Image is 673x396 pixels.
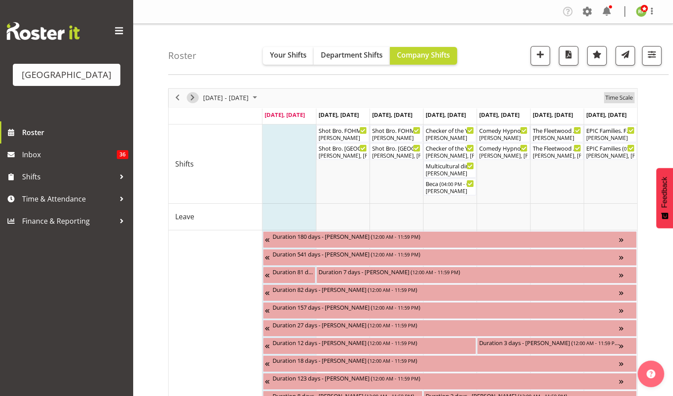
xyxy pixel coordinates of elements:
div: Shifts"s event - Checker of the Year. FOHM Shift Begin From Thursday, October 9, 2025 at 3:00:00 ... [423,125,476,142]
div: Multicultural dinner event ( ) [426,161,474,170]
span: 12:00 AM - 11:59 PM [369,286,415,293]
div: [PERSON_NAME], [PERSON_NAME], [PERSON_NAME], [PERSON_NAME], [PERSON_NAME], [PERSON_NAME] [479,152,527,160]
div: Unavailability"s event - Duration 18 days - Renée Hewitt Begin From Sunday, September 28, 2025 at... [263,355,637,372]
span: [DATE], [DATE] [426,111,466,119]
div: [PERSON_NAME] [586,134,635,142]
span: [DATE], [DATE] [586,111,627,119]
div: [PERSON_NAME] [479,134,527,142]
span: Department Shifts [321,50,383,60]
div: [PERSON_NAME] [426,170,474,178]
span: [DATE], [DATE] [533,111,573,119]
span: Roster [22,126,128,139]
span: Leave [175,211,194,222]
div: Shifts"s event - Shot Bro. FOHM Shift Begin From Tuesday, October 7, 2025 at 5:30:00 PM GMT+13:00... [316,125,369,142]
button: Previous [172,92,184,103]
div: Shifts"s event - Shot Bro. FOHM Shift Begin From Wednesday, October 8, 2025 at 5:30:00 PM GMT+13:... [370,125,423,142]
div: Checker of the Year ( ) [426,144,474,152]
button: Feedback - Show survey [656,168,673,228]
div: EPIC Families. FOHM Shift ( ) [586,126,635,135]
div: Duration 157 days - [PERSON_NAME] ( ) [273,303,619,311]
div: Unavailability"s event - Duration 12 days - Ruby Grace Begin From Saturday, September 27, 2025 at... [263,338,476,354]
div: Duration 18 days - [PERSON_NAME] ( ) [273,356,619,365]
img: Rosterit website logo [7,22,80,40]
div: Unavailability"s event - Duration 7 days - Sumner Raos Begin From Tuesday, October 7, 2025 at 12:... [316,267,637,283]
div: Unavailability"s event - Duration 123 days - Fiona Macnab Begin From Tuesday, September 30, 2025 ... [263,373,637,390]
div: EPIC Families ( ) [586,144,635,152]
button: Download a PDF of the roster according to the set date range. [559,46,578,66]
button: Your Shifts [263,47,314,65]
button: October 2025 [202,92,261,103]
div: Unavailability"s event - Duration 541 days - Thomas Bohanna Begin From Tuesday, July 8, 2025 at 1... [263,249,637,266]
div: [PERSON_NAME] [426,134,474,142]
div: Shifts"s event - Checker of the Year Begin From Thursday, October 9, 2025 at 3:30:00 PM GMT+13:00... [423,143,476,160]
span: [DATE], [DATE] [319,111,359,119]
span: 04:00 PM - 08:30 PM [441,180,487,187]
span: Finance & Reporting [22,214,115,228]
span: [DATE] - [DATE] [202,92,250,103]
div: [PERSON_NAME] [533,134,581,142]
div: [PERSON_NAME], [PERSON_NAME], [PERSON_NAME], [PERSON_NAME], [PERSON_NAME], [PERSON_NAME], [PERSON... [533,152,581,160]
div: Duration 27 days - [PERSON_NAME] ( ) [273,320,619,329]
div: Unavailability"s event - Duration 82 days - David Fourie Begin From Wednesday, August 20, 2025 at... [263,284,637,301]
span: Shifts [175,159,194,169]
td: Leave resource [169,204,262,230]
div: Shot Bro. [GEOGRAPHIC_DATA]. (No Bar) ( ) [319,144,367,152]
div: Checker of the Year. FOHM Shift ( ) [426,126,474,135]
div: Comedy Hypnotist - [PERSON_NAME] ( ) [479,144,527,152]
button: Add a new shift [531,46,550,66]
div: [PERSON_NAME], [PERSON_NAME], [PERSON_NAME], [PERSON_NAME], [PERSON_NAME], [PERSON_NAME] [586,152,635,160]
div: Shifts"s event - The Fleetwood Mac Experience FOHM shift Begin From Saturday, October 11, 2025 at... [531,125,583,142]
span: 36 [117,150,128,159]
button: Send a list of all shifts for the selected filtered period to all rostered employees. [615,46,635,66]
div: Shifts"s event - Comedy Hypnotist - Frankie Mac FOHM shift Begin From Friday, October 10, 2025 at... [477,125,530,142]
div: Shot Bro. [GEOGRAPHIC_DATA]. (No Bar) ( ) [372,144,420,152]
div: [PERSON_NAME], [PERSON_NAME], [PERSON_NAME] [372,152,420,160]
div: Duration 12 days - [PERSON_NAME] ( ) [273,338,474,347]
div: Unavailability"s event - Duration 180 days - Katrina Luca Begin From Friday, July 4, 2025 at 12:0... [263,231,637,248]
span: [DATE], [DATE] [265,111,305,119]
div: next period [185,89,200,107]
div: Unavailability"s event - Duration 27 days - Caro Richards Begin From Saturday, September 27, 2025... [263,320,637,337]
span: 12:00 AM - 11:59 PM [373,375,419,382]
div: [PERSON_NAME], [PERSON_NAME], [PERSON_NAME] [319,152,367,160]
div: Unavailability"s event - Duration 81 days - Grace Cavell Begin From Thursday, July 17, 2025 at 12... [263,267,315,283]
button: Time Scale [604,92,635,103]
span: Your Shifts [270,50,307,60]
span: 12:00 AM - 11:59 PM [369,339,415,346]
div: Duration 7 days - [PERSON_NAME] ( ) [319,267,619,276]
div: Shifts"s event - The Fleetwood Mac Experience Begin From Saturday, October 11, 2025 at 6:30:00 PM... [531,143,583,160]
span: 12:00 AM - 11:59 PM [369,322,415,329]
div: Shifts"s event - EPIC Families. FOHM Shift Begin From Sunday, October 12, 2025 at 12:15:00 PM GMT... [584,125,637,142]
div: [PERSON_NAME], [PERSON_NAME], [PERSON_NAME], [PERSON_NAME] [426,152,474,160]
span: Time Scale [604,92,634,103]
span: Inbox [22,148,117,161]
img: richard-freeman9074.jpg [636,6,646,17]
button: Company Shifts [390,47,457,65]
div: Duration 81 days - [PERSON_NAME] ( ) [273,267,313,276]
div: Unavailability"s event - Duration 3 days - Lydia Noble Begin From Friday, October 10, 2025 at 12:... [477,338,637,354]
span: 12:00 AM - 11:59 PM [373,304,419,311]
span: Shifts [22,170,115,183]
div: Shifts"s event - Shot Bro. GA. (No Bar) Begin From Wednesday, October 8, 2025 at 6:00:00 PM GMT+1... [370,143,423,160]
div: [PERSON_NAME] [372,134,420,142]
div: Shifts"s event - EPIC Families Begin From Sunday, October 12, 2025 at 1:00:00 PM GMT+13:00 Ends A... [584,143,637,160]
div: [PERSON_NAME] [319,134,367,142]
div: Duration 82 days - [PERSON_NAME] ( ) [273,285,619,294]
span: 01:00 PM - 05:00 PM [624,145,670,152]
span: 12:00 AM - 11:59 PM [373,251,419,258]
div: [PERSON_NAME] [426,187,474,195]
div: Shifts"s event - Comedy Hypnotist - Frankie Mac Begin From Friday, October 10, 2025 at 6:30:00 PM... [477,143,530,160]
td: Shifts resource [169,124,262,204]
button: Next [187,92,199,103]
span: Feedback [661,177,669,208]
span: 12:00 AM - 11:59 PM [573,339,619,346]
span: Company Shifts [397,50,450,60]
div: The Fleetwood Mac Experience ( ) [533,144,581,152]
div: Unavailability"s event - Duration 157 days - Ailie Rundle Begin From Wednesday, September 24, 202... [263,302,637,319]
img: help-xxl-2.png [646,369,655,378]
div: Shot Bro. FOHM Shift ( ) [319,126,367,135]
div: The Fleetwood Mac Experience FOHM shift ( ) [533,126,581,135]
button: Department Shifts [314,47,390,65]
div: Comedy Hypnotist - [PERSON_NAME] FOHM shift ( ) [479,126,527,135]
div: Shifts"s event - Beca Begin From Thursday, October 9, 2025 at 4:00:00 PM GMT+13:00 Ends At Thursd... [423,179,476,195]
